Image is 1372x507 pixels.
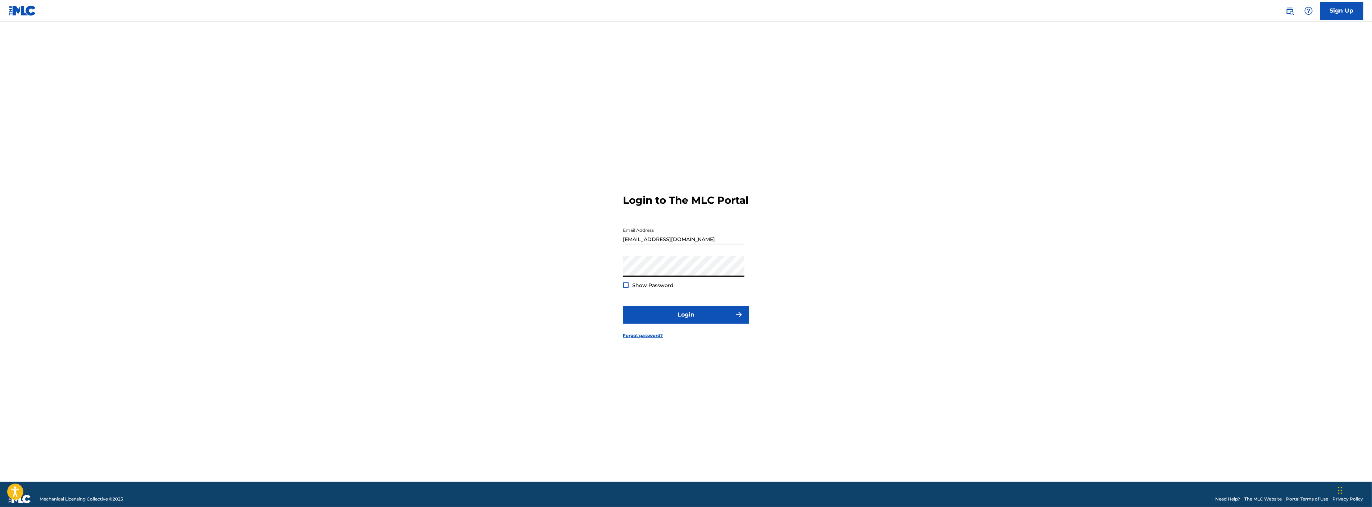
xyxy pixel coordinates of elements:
[1304,6,1313,15] img: help
[735,310,743,319] img: f7272a7cc735f4ea7f67.svg
[623,332,663,339] a: Forgot password?
[40,496,123,502] span: Mechanical Licensing Collective © 2025
[623,306,749,324] button: Login
[1286,496,1328,502] a: Portal Terms of Use
[1333,496,1363,502] a: Privacy Policy
[1283,4,1297,18] a: Public Search
[1302,4,1316,18] div: Help
[1320,2,1363,20] a: Sign Up
[1245,496,1282,502] a: The MLC Website
[1286,6,1294,15] img: search
[1336,473,1372,507] iframe: Chat Widget
[9,5,36,16] img: MLC Logo
[1338,480,1343,501] div: Drag
[633,282,674,289] span: Show Password
[1215,496,1240,502] a: Need Help?
[9,495,31,503] img: logo
[623,194,749,207] h3: Login to The MLC Portal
